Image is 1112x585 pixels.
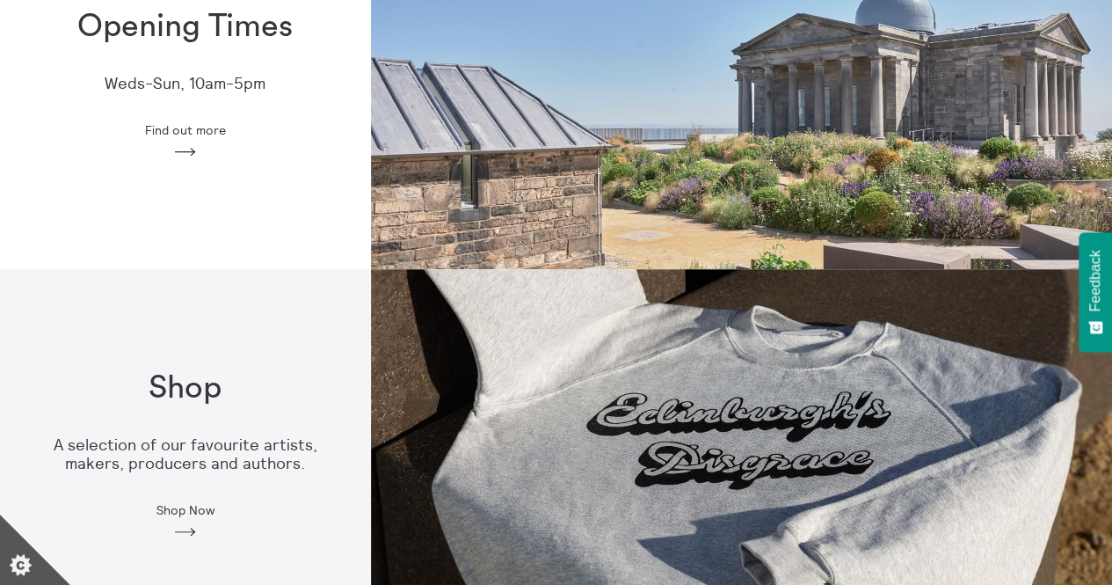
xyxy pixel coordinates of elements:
button: Feedback - Show survey [1079,232,1112,352]
p: Weds-Sun, 10am-5pm [105,75,265,93]
span: Feedback [1087,250,1103,311]
h1: Opening Times [77,9,293,45]
h1: Shop [149,370,222,406]
p: A selection of our favourite artists, makers, producers and authors. [28,436,343,472]
span: Find out more [145,123,226,137]
span: Shop Now [156,503,214,517]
